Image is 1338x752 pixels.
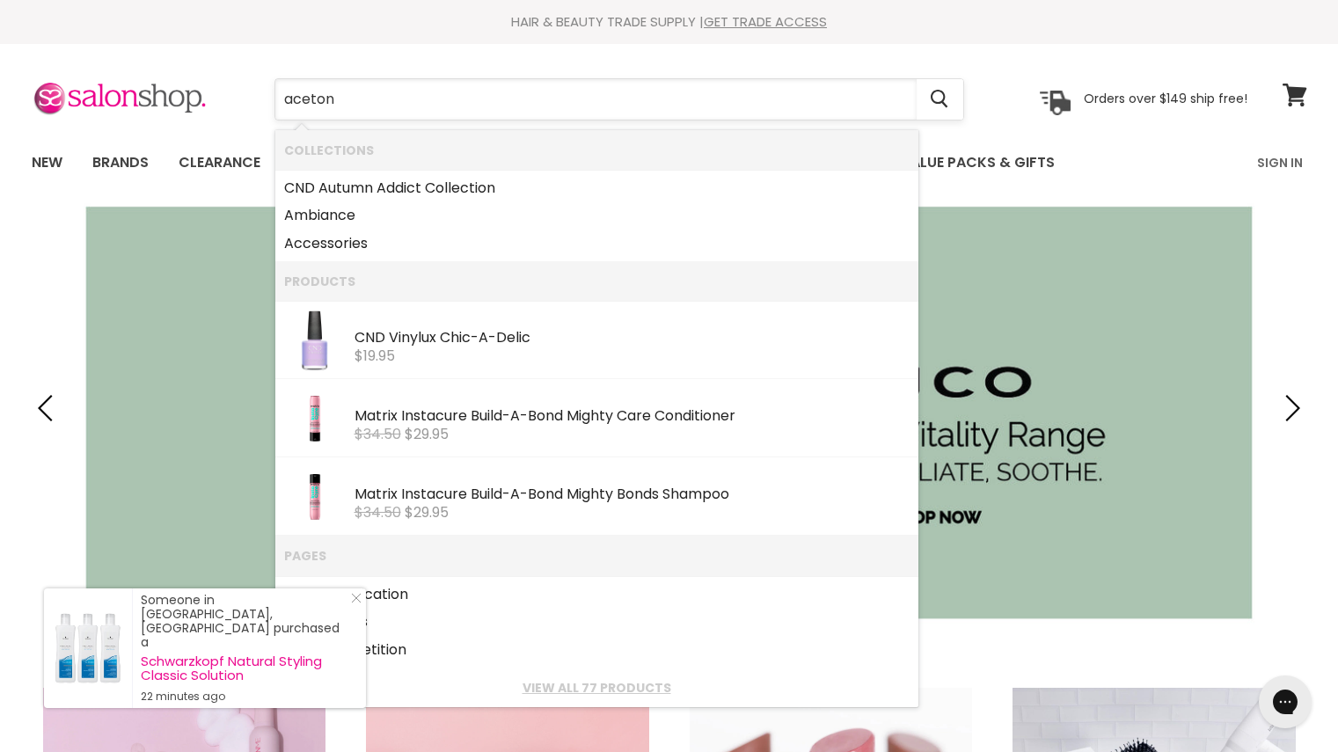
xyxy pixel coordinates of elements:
li: Pages: First Access [275,608,918,636]
a: First Access [284,608,910,636]
svg: Close Icon [351,593,362,603]
img: Matrix_Instacure_Build-A-Bond_Mighty_Care_Conditioner_300ml_1.webp [284,388,346,449]
a: Accessories [284,230,910,258]
img: cnd-vinylux-chic-a-delic.webp [284,310,346,371]
div: Matrix Instacure Build-A-Bond Mighty Care Conditioner [355,408,910,427]
a: Schwarzkopf Natural Styling Classic Solution [141,654,348,683]
span: $29.95 [405,424,449,444]
div: HAIR & BEAUTY TRADE SUPPLY | [10,13,1329,31]
li: Products: Matrix Instacure Build-A-Bond Mighty Care Conditioner [275,379,918,457]
button: Previous [31,391,66,426]
a: New [18,144,76,181]
li: View All [275,668,918,707]
small: 22 minutes ago [141,690,348,704]
s: $34.50 [355,502,401,522]
li: Products: Matrix Instacure Build-A-Bond Mighty Bonds Shampoo [275,457,918,536]
div: Matrix Instacure Build-A-Bond Mighty Bonds Shampoo [355,486,910,505]
li: Pages [275,536,918,575]
a: GET TRADE ACCESS [704,12,827,31]
a: Sign In [1247,144,1313,181]
p: Orders over $149 ship free! [1084,91,1247,106]
a: Visit product page [44,588,132,708]
div: CND Vinylux Chic-A-Delic [355,330,910,348]
ul: Main menu [18,137,1158,188]
form: Product [274,78,964,120]
a: Ambiance [284,201,910,230]
nav: Main [10,137,1329,188]
li: Pages: Trade Application [275,576,918,609]
span: $19.95 [355,346,395,366]
input: Search [275,79,917,120]
li: Products [275,261,918,301]
a: Brands [79,144,162,181]
a: ABIA Competition [284,636,910,664]
span: $29.95 [405,502,449,522]
div: Someone in [GEOGRAPHIC_DATA], [GEOGRAPHIC_DATA] purchased a [141,593,348,704]
s: $34.50 [355,424,401,444]
li: Collections [275,130,918,170]
li: Products: CND Vinylux Chic-A-Delic [275,301,918,379]
li: Pages: ABIA Competition [275,636,918,668]
button: Next [1272,391,1307,426]
a: Close Notification [344,593,362,610]
iframe: Gorgias live chat messenger [1250,669,1320,734]
li: Collections: Ambiance [275,201,918,230]
img: MatrixInstacureBuild-A-BondMightyBondsShampoo300ml_1.webp [284,466,346,528]
a: Trade Application [284,580,910,609]
a: CND Autumn Addict Collection [284,174,910,202]
a: View all 77 products [284,681,910,695]
li: Collections: CND Autumn Addict Collection [275,170,918,202]
a: Value Packs & Gifts [888,144,1068,181]
a: Clearance [165,144,274,181]
li: Collections: Accessories [275,230,918,262]
button: Search [917,79,963,120]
